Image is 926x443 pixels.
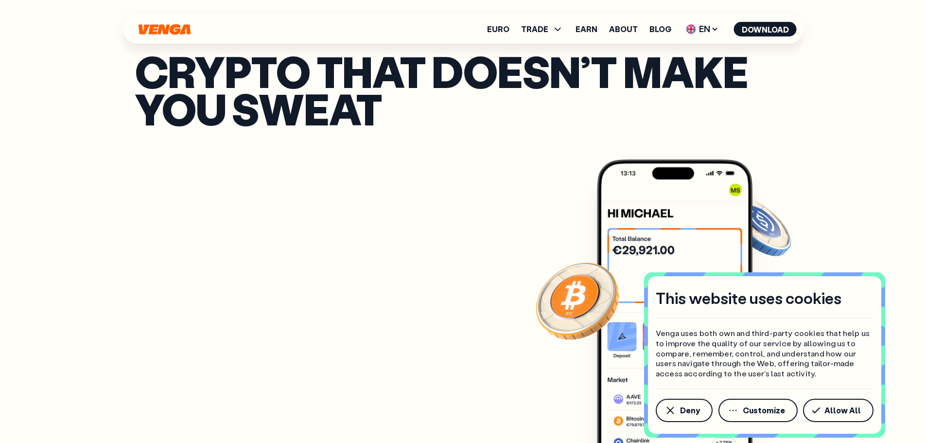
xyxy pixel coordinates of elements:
[734,22,797,36] button: Download
[656,288,841,308] h4: This website uses cookies
[680,407,700,414] span: Deny
[743,407,785,414] span: Customize
[138,24,192,35] svg: Home
[656,399,713,422] button: Deny
[649,25,671,33] a: Blog
[521,23,564,35] span: TRADE
[723,191,793,261] img: USDC coin
[576,25,597,33] a: Earn
[718,399,798,422] button: Customize
[656,328,874,379] p: Venga uses both own and third-party cookies that help us to improve the quality of our service by...
[824,407,861,414] span: Allow All
[686,24,696,34] img: flag-uk
[803,399,874,422] button: Allow All
[487,25,509,33] a: Euro
[534,257,621,344] img: Bitcoin
[609,25,638,33] a: About
[683,21,722,37] span: EN
[521,25,548,33] span: TRADE
[135,53,792,127] p: Crypto that doesn’t make you sweat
